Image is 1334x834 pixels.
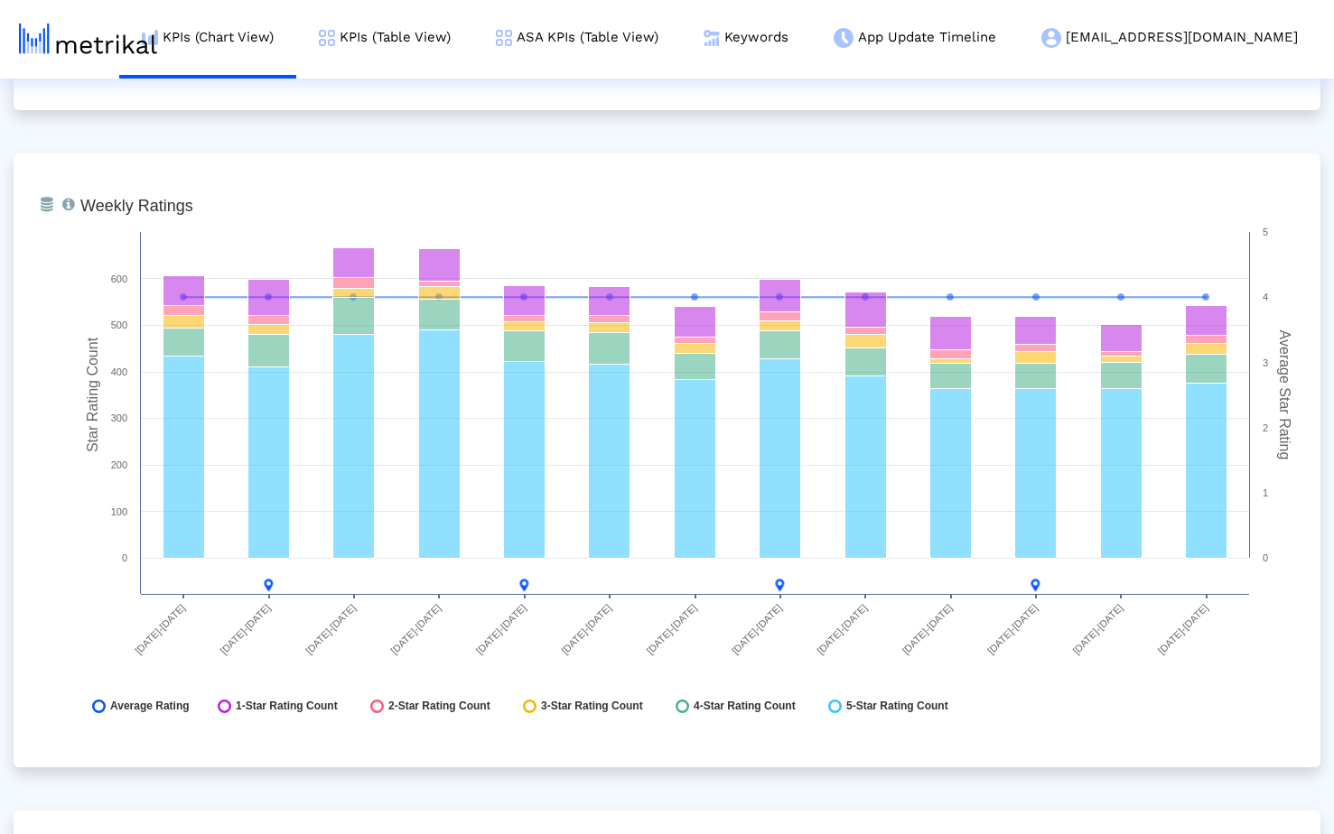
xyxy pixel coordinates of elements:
text: [DATE]-[DATE] [303,602,358,656]
tspan: Star Rating Count [85,337,100,452]
text: 0 [122,552,127,563]
span: Average Rating [110,700,190,713]
span: 4-Star Rating Count [694,700,796,713]
text: 2 [1263,422,1268,433]
text: 100 [111,506,127,517]
span: 5-Star Rating Count [846,700,948,713]
text: [DATE]-[DATE] [1156,602,1210,656]
text: 4 [1263,292,1268,302]
text: [DATE]-[DATE] [644,602,698,656]
text: [DATE]-[DATE] [815,602,869,656]
span: 2-Star Rating Count [388,700,490,713]
span: 1-Star Rating Count [236,700,338,713]
text: [DATE]-[DATE] [133,602,187,656]
img: metrical-logo-light.png [19,23,157,54]
img: my-account-menu-icon.png [1041,28,1061,48]
img: kpi-table-menu-icon.png [319,30,335,46]
text: 400 [111,366,127,377]
text: [DATE]-[DATE] [474,602,528,656]
text: 500 [111,320,127,330]
text: 5 [1263,227,1268,237]
text: [DATE]-[DATE] [388,602,443,656]
text: [DATE]-[DATE] [219,602,273,656]
text: 600 [111,273,127,284]
text: [DATE]-[DATE] [985,602,1040,656]
text: 0 [1263,552,1268,563]
text: 1 [1263,487,1268,498]
text: [DATE]-[DATE] [1070,602,1124,656]
text: [DATE]-[DATE] [900,602,955,656]
text: [DATE]-[DATE] [730,602,784,656]
tspan: Weekly Ratings [80,197,193,215]
img: app-update-menu-icon.png [834,28,854,48]
text: 200 [111,459,127,470]
img: keywords.png [704,30,720,46]
text: 300 [111,412,127,423]
text: 3 [1263,357,1268,368]
span: 3-Star Rating Count [541,700,643,713]
tspan: Average Star Rating [1277,330,1292,460]
text: [DATE]-[DATE] [559,602,613,656]
img: kpi-table-menu-icon.png [496,30,512,46]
